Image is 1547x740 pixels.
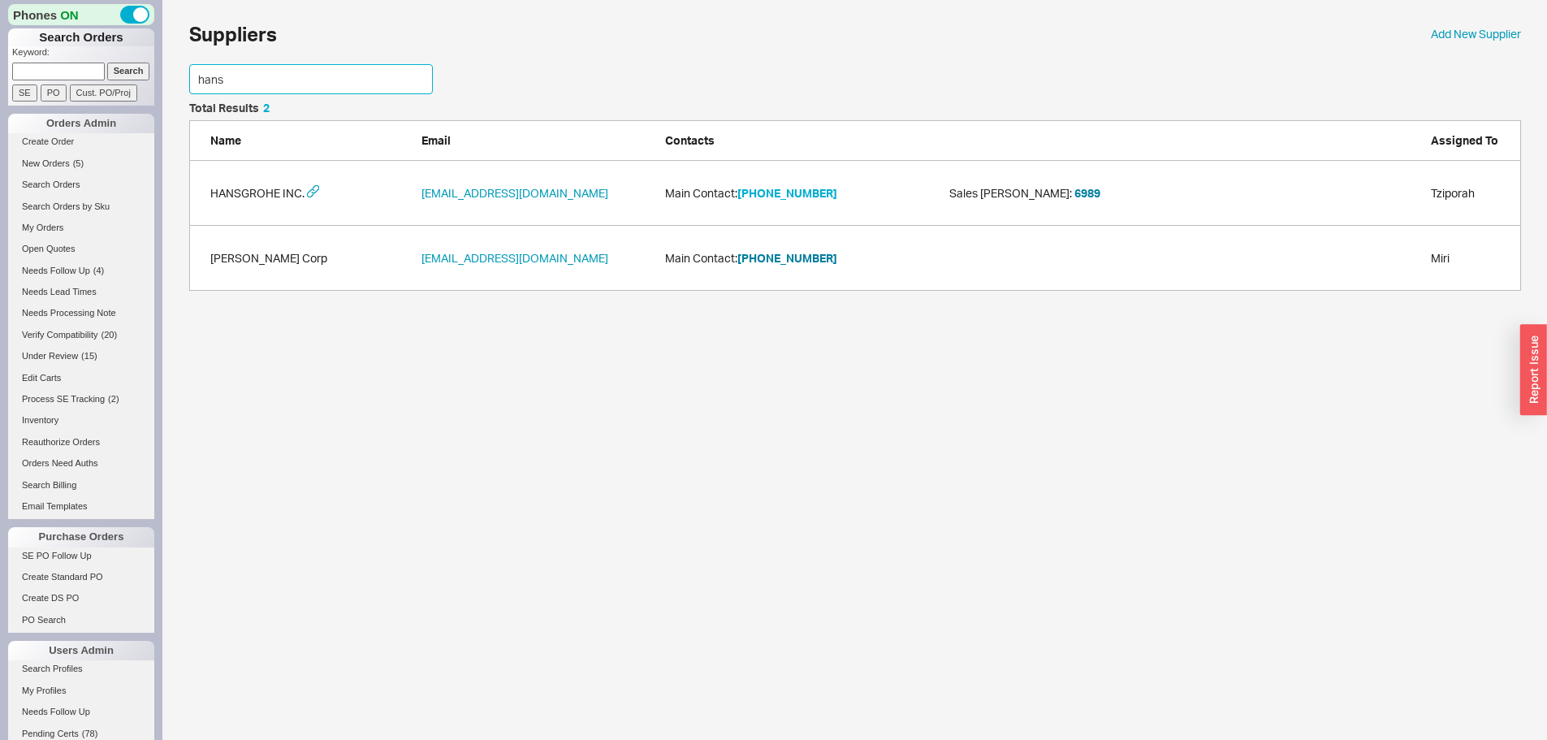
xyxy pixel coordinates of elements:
div: Purchase Orders [8,527,154,547]
a: Create Order [8,133,154,150]
a: My Profiles [8,682,154,699]
div: grid [189,161,1521,291]
div: Sales [PERSON_NAME] : [949,185,1234,201]
input: Search [107,63,150,80]
span: Contacts [665,133,715,147]
div: Tziporah [1431,185,1512,201]
input: PO [41,84,67,102]
span: New Orders [22,158,70,168]
span: 2 [263,101,270,115]
input: Cust. PO/Proj [70,84,137,102]
h1: Search Orders [8,28,154,46]
span: Assigned To [1431,133,1498,147]
div: Users Admin [8,641,154,660]
span: ON [60,6,79,24]
a: HANSGROHE INC. [210,185,305,201]
a: Needs Follow Up(4) [8,262,154,279]
a: SE PO Follow Up [8,547,154,565]
span: Name [210,133,241,147]
a: My Orders [8,219,154,236]
a: Create Standard PO [8,569,154,586]
a: New Orders(5) [8,155,154,172]
a: Search Profiles [8,660,154,677]
span: ( 78 ) [82,729,98,738]
button: [PHONE_NUMBER] [737,250,837,266]
a: PO Search [8,612,154,629]
a: Email Templates [8,498,154,515]
h1: Suppliers [189,24,277,44]
a: Needs Follow Up [8,703,154,721]
a: Needs Lead Times [8,283,154,301]
span: Verify Compatibility [22,330,98,340]
a: Under Review(15) [8,348,154,365]
span: Process SE Tracking [22,394,105,404]
div: Phones [8,4,154,25]
span: ( 2 ) [108,394,119,404]
span: ( 4 ) [93,266,104,275]
a: [EMAIL_ADDRESS][DOMAIN_NAME] [421,250,608,266]
span: Needs Processing Note [22,308,116,318]
span: Main Contact: [665,185,949,201]
span: Needs Follow Up [22,707,90,716]
span: Main Contact: [665,250,949,266]
a: [PERSON_NAME] Corp [210,250,327,266]
span: Pending Certs [22,729,79,738]
a: Needs Processing Note [8,305,154,322]
a: Inventory [8,412,154,429]
a: Edit Carts [8,370,154,387]
a: Add New Supplier [1431,26,1521,42]
a: [EMAIL_ADDRESS][DOMAIN_NAME] [421,185,608,201]
div: Miri [1431,250,1512,266]
p: Keyword: [12,46,154,63]
a: Search Orders by Sku [8,198,154,215]
a: Orders Need Auths [8,455,154,472]
span: ( 5 ) [73,158,84,168]
a: Create DS PO [8,590,154,607]
span: Under Review [22,351,78,361]
a: Verify Compatibility(20) [8,327,154,344]
a: Search Billing [8,477,154,494]
a: Reauthorize Orders [8,434,154,451]
button: [PHONE_NUMBER] [737,185,837,201]
span: ( 20 ) [102,330,118,340]
button: 6989 [1074,185,1100,201]
input: Enter Search [189,64,433,94]
span: ( 15 ) [81,351,97,361]
span: Email [421,133,451,147]
h5: Total Results [189,102,270,114]
a: Open Quotes [8,240,154,257]
input: SE [12,84,37,102]
a: Search Orders [8,176,154,193]
a: Process SE Tracking(2) [8,391,154,408]
span: Needs Follow Up [22,266,90,275]
div: Orders Admin [8,114,154,133]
